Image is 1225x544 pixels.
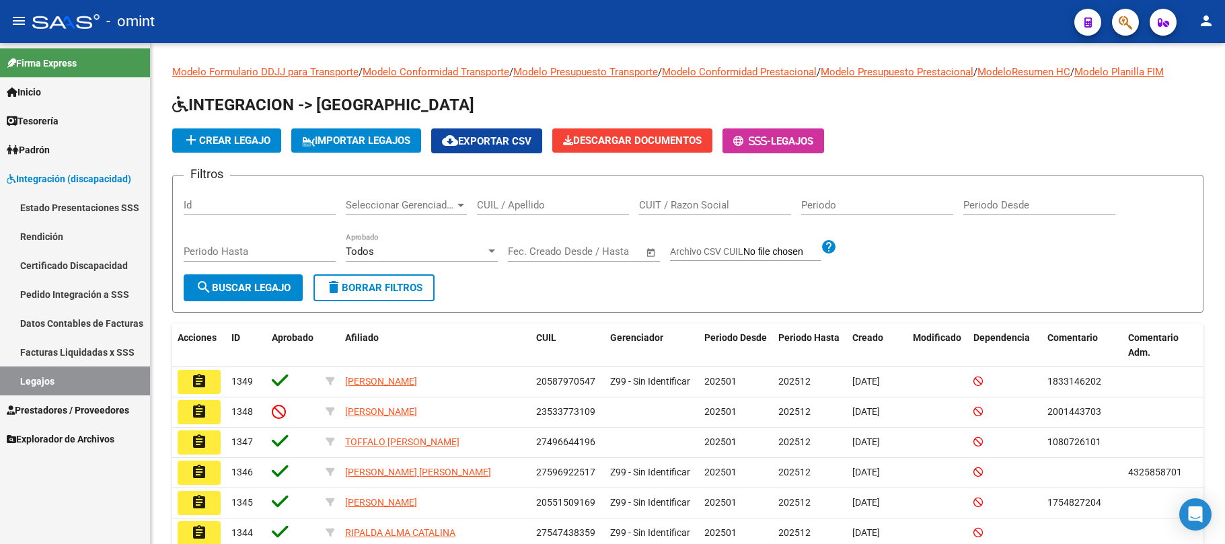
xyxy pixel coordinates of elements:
[574,245,640,258] input: Fecha fin
[1047,436,1101,447] span: 1080726101
[913,332,961,343] span: Modificado
[610,497,690,508] span: Z99 - Sin Identificar
[977,66,1070,78] a: ModeloResumen HC
[172,66,359,78] a: Modelo Formulario DDJJ para Transporte
[231,406,253,417] span: 1348
[1047,332,1098,343] span: Comentario
[610,467,690,477] span: Z99 - Sin Identificar
[610,332,663,343] span: Gerenciador
[346,199,455,211] span: Seleccionar Gerenciador
[183,132,199,148] mat-icon: add
[7,403,129,418] span: Prestadores / Proveedores
[771,135,813,147] span: Legajos
[345,436,459,447] span: TOFFALO [PERSON_NAME]
[191,464,207,480] mat-icon: assignment
[968,323,1042,368] datatable-header-cell: Dependencia
[345,497,417,508] span: [PERSON_NAME]
[106,7,155,36] span: - omint
[442,132,458,149] mat-icon: cloud_download
[778,497,811,508] span: 202512
[704,467,737,477] span: 202501
[7,171,131,186] span: Integración (discapacidad)
[821,66,973,78] a: Modelo Presupuesto Prestacional
[326,279,342,295] mat-icon: delete
[704,406,737,417] span: 202501
[605,323,699,368] datatable-header-cell: Gerenciador
[704,527,737,538] span: 202501
[513,66,658,78] a: Modelo Presupuesto Transporte
[821,239,837,255] mat-icon: help
[852,376,880,387] span: [DATE]
[172,95,474,114] span: INTEGRACION -> [GEOGRAPHIC_DATA]
[172,128,281,153] button: Crear Legajo
[778,332,840,343] span: Periodo Hasta
[670,246,743,257] span: Archivo CSV CUIL
[1047,376,1101,387] span: 1833146202
[704,332,767,343] span: Periodo Desde
[431,128,542,153] button: Exportar CSV
[313,274,435,301] button: Borrar Filtros
[266,323,320,368] datatable-header-cell: Aprobado
[536,467,595,477] span: 27596922517
[345,406,417,417] span: [PERSON_NAME]
[345,527,455,538] span: RIPALDA ALMA CATALINA
[7,143,50,157] span: Padrón
[662,66,817,78] a: Modelo Conformidad Prestacional
[704,497,737,508] span: 202501
[536,436,595,447] span: 27496644196
[852,497,880,508] span: [DATE]
[363,66,509,78] a: Modelo Conformidad Transporte
[778,406,811,417] span: 202512
[1123,323,1203,368] datatable-header-cell: Comentario Adm.
[536,332,556,343] span: CUIL
[907,323,968,368] datatable-header-cell: Modificado
[191,434,207,450] mat-icon: assignment
[178,332,217,343] span: Acciones
[183,134,270,147] span: Crear Legajo
[704,436,737,447] span: 202501
[184,274,303,301] button: Buscar Legajo
[1047,406,1101,417] span: 2001443703
[552,128,712,153] button: Descargar Documentos
[1074,66,1164,78] a: Modelo Planilla FIM
[442,135,531,147] span: Exportar CSV
[345,376,417,387] span: [PERSON_NAME]
[536,376,595,387] span: 20587970547
[196,279,212,295] mat-icon: search
[340,323,531,368] datatable-header-cell: Afiliado
[852,332,883,343] span: Creado
[852,406,880,417] span: [DATE]
[231,376,253,387] span: 1349
[326,282,422,294] span: Borrar Filtros
[346,245,374,258] span: Todos
[778,436,811,447] span: 202512
[743,246,821,258] input: Archivo CSV CUIL
[973,332,1030,343] span: Dependencia
[11,13,27,29] mat-icon: menu
[536,497,595,508] span: 20551509169
[1179,498,1212,531] div: Open Intercom Messenger
[191,373,207,389] mat-icon: assignment
[704,376,737,387] span: 202501
[231,497,253,508] span: 1345
[191,524,207,541] mat-icon: assignment
[7,56,77,71] span: Firma Express
[536,406,595,417] span: 23533773109
[733,135,771,147] span: -
[345,332,379,343] span: Afiliado
[272,332,313,343] span: Aprobado
[226,323,266,368] datatable-header-cell: ID
[291,128,421,153] button: IMPORTAR LEGAJOS
[1047,497,1101,508] span: 1754827204
[610,376,690,387] span: Z99 - Sin Identificar
[852,436,880,447] span: [DATE]
[778,467,811,477] span: 202512
[610,527,690,538] span: Z99 - Sin Identificar
[191,494,207,510] mat-icon: assignment
[172,323,226,368] datatable-header-cell: Acciones
[231,436,253,447] span: 1347
[7,114,59,128] span: Tesorería
[191,403,207,420] mat-icon: assignment
[699,323,773,368] datatable-header-cell: Periodo Desde
[536,527,595,538] span: 27547438359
